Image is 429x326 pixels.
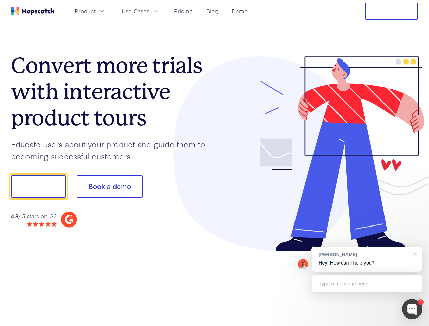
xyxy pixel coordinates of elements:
button: Show me! [11,175,66,198]
div: [PERSON_NAME] [319,251,409,258]
button: Free Trial [365,3,418,20]
button: Book a demo [77,175,143,198]
p: Hey! How can I help you? [319,259,415,267]
img: Mark Spera [298,259,308,269]
a: Home [11,7,54,15]
span: Use Cases [122,7,149,15]
button: Use Cases [118,5,163,17]
span: Product [75,7,96,15]
div: / 5 stars on G2 [11,212,57,220]
p: Educate users about your product and guide them to becoming successful customers. [11,138,215,162]
a: Demo [229,5,250,17]
button: Product [71,5,109,17]
div: 1 [418,299,424,305]
div: Type a message here... [312,275,422,292]
a: Pricing [171,5,195,17]
strong: 4.8 [11,212,18,220]
a: Blog [203,5,221,17]
h1: Convert more trials with interactive product tours [11,53,215,131]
